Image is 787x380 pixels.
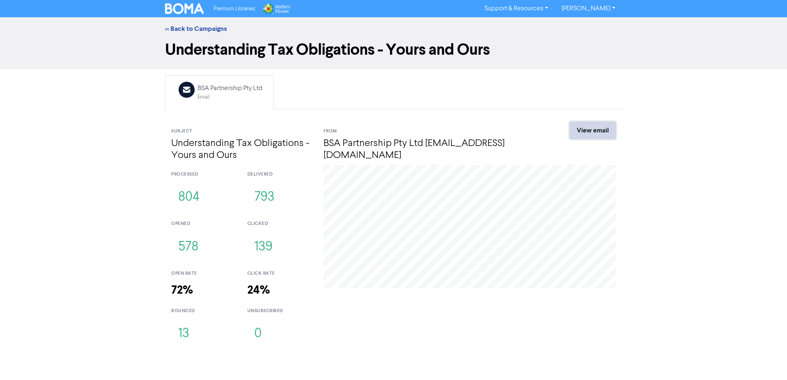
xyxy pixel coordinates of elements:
[171,220,235,227] div: opened
[171,184,207,211] button: 804
[478,2,555,15] a: Support & Resources
[165,25,227,33] a: << Back to Campaigns
[746,341,787,380] iframe: Chat Widget
[165,3,204,14] img: BOMA Logo
[198,83,262,93] div: BSA Partnership Pty Ltd
[247,320,269,348] button: 0
[171,171,235,178] div: processed
[214,6,256,12] span: Premium Libraries:
[324,128,540,135] div: From
[324,138,540,162] h4: BSA Partnership Pty Ltd [EMAIL_ADDRESS][DOMAIN_NAME]
[247,234,279,261] button: 139
[570,122,616,139] a: View email
[262,3,290,14] img: Wolters Kluwer
[198,93,262,101] div: Email
[555,2,622,15] a: [PERSON_NAME]
[171,128,311,135] div: Subject
[171,320,196,348] button: 13
[171,270,235,277] div: open rate
[247,283,270,297] strong: 24%
[171,138,311,162] h4: Understanding Tax Obligations - Yours and Ours
[171,283,193,297] strong: 72%
[171,234,205,261] button: 578
[247,270,311,277] div: click rate
[171,308,235,315] div: bounced
[247,220,311,227] div: clicked
[247,184,282,211] button: 793
[165,40,622,59] h1: Understanding Tax Obligations - Yours and Ours
[247,308,311,315] div: unsubscribed
[247,171,311,178] div: delivered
